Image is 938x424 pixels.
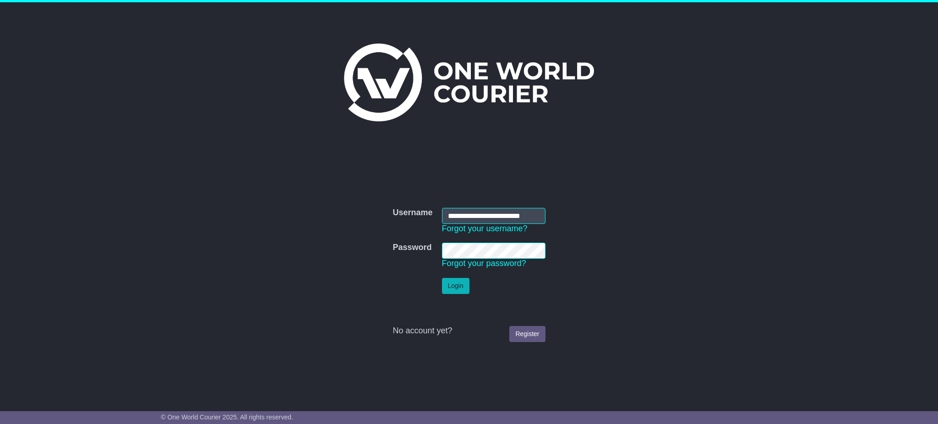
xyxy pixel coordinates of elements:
[393,243,431,253] label: Password
[442,224,528,233] a: Forgot your username?
[393,326,545,336] div: No account yet?
[161,413,293,421] span: © One World Courier 2025. All rights reserved.
[393,208,432,218] label: Username
[509,326,545,342] a: Register
[442,259,526,268] a: Forgot your password?
[442,278,469,294] button: Login
[344,43,594,121] img: One World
